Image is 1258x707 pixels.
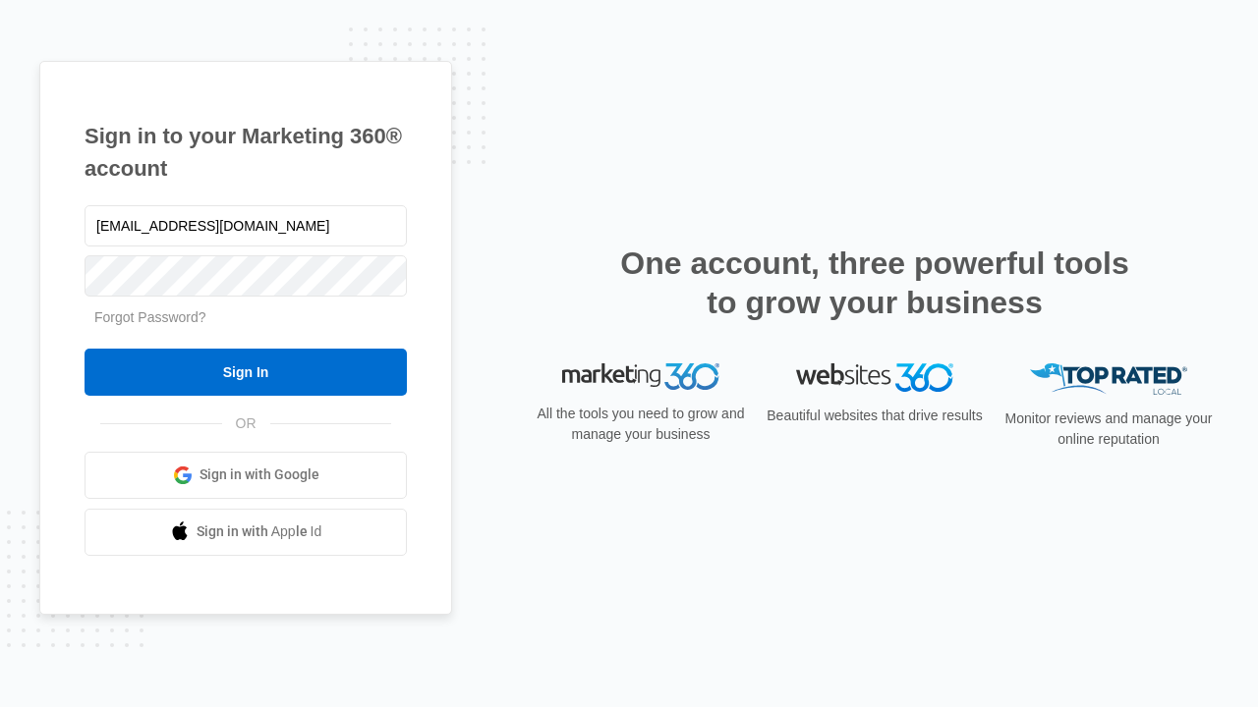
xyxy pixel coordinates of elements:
[85,120,407,185] h1: Sign in to your Marketing 360® account
[197,521,322,542] span: Sign in with Apple Id
[614,244,1135,322] h2: One account, three powerful tools to grow your business
[796,363,953,392] img: Websites 360
[562,363,719,391] img: Marketing 360
[765,406,985,426] p: Beautiful websites that drive results
[222,413,270,434] span: OR
[85,349,407,396] input: Sign In
[85,452,407,499] a: Sign in with Google
[85,509,407,556] a: Sign in with Apple Id
[200,464,319,485] span: Sign in with Google
[999,408,1219,450] p: Monitor reviews and manage your online reputation
[531,404,751,445] p: All the tools you need to grow and manage your business
[94,309,206,325] a: Forgot Password?
[1030,363,1187,396] img: Top Rated Local
[85,205,407,246] input: Email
